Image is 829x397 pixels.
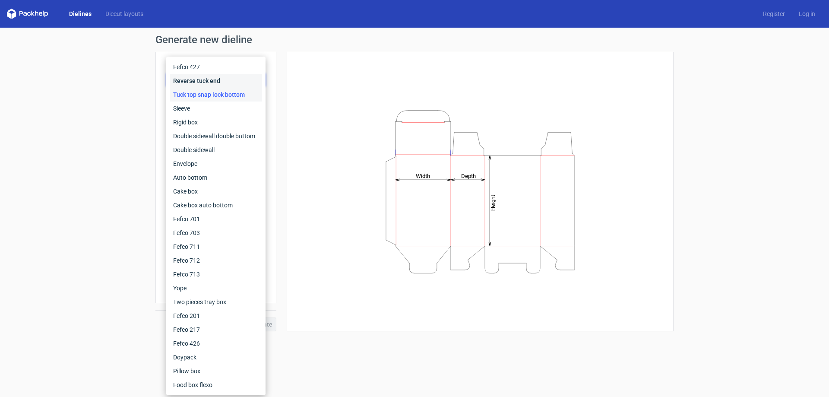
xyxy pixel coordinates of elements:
[170,184,262,198] div: Cake box
[98,10,150,18] a: Diecut layouts
[170,74,262,88] div: Reverse tuck end
[792,10,822,18] a: Log in
[170,309,262,323] div: Fefco 201
[170,364,262,378] div: Pillow box
[756,10,792,18] a: Register
[461,172,476,179] tspan: Depth
[490,194,496,210] tspan: Height
[62,10,98,18] a: Dielines
[170,157,262,171] div: Envelope
[170,88,262,102] div: Tuck top snap lock bottom
[170,143,262,157] div: Double sidewall
[170,323,262,337] div: Fefco 217
[170,102,262,115] div: Sleeve
[170,240,262,254] div: Fefco 711
[170,129,262,143] div: Double sidewall double bottom
[170,350,262,364] div: Doypack
[170,295,262,309] div: Two pieces tray box
[170,226,262,240] div: Fefco 703
[170,60,262,74] div: Fefco 427
[170,115,262,129] div: Rigid box
[170,281,262,295] div: Yope
[170,198,262,212] div: Cake box auto bottom
[155,35,674,45] h1: Generate new dieline
[170,337,262,350] div: Fefco 426
[170,254,262,267] div: Fefco 712
[170,267,262,281] div: Fefco 713
[170,212,262,226] div: Fefco 701
[416,172,430,179] tspan: Width
[170,171,262,184] div: Auto bottom
[170,378,262,392] div: Food box flexo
